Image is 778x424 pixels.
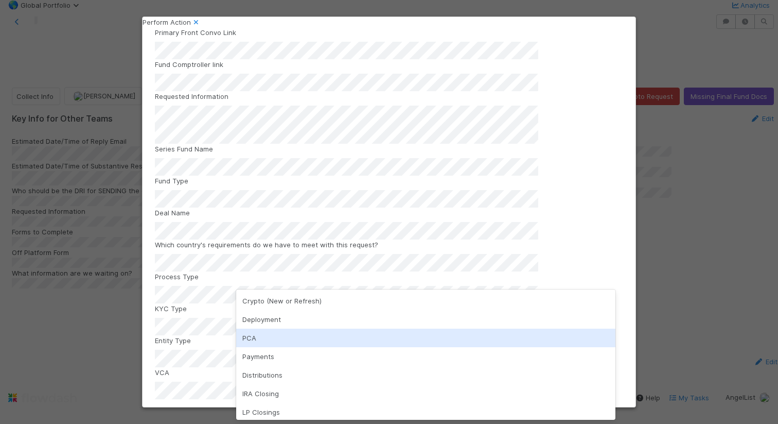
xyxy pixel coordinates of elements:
[155,27,236,38] label: Primary Front Convo Link
[143,17,635,27] div: Perform Action
[155,303,187,314] label: KYC Type
[155,176,188,186] label: Fund Type
[236,347,615,366] div: Payments
[236,292,615,310] div: Crypto (New or Refresh)
[236,329,615,347] div: PCA
[155,91,228,101] label: Requested Information
[155,144,213,154] label: Series Fund Name
[236,366,615,384] div: Distributions
[236,403,615,421] div: LP Closings
[155,367,169,378] label: VCA
[155,335,191,346] label: Entity Type
[236,384,615,403] div: IRA Closing
[155,208,190,218] label: Deal Name
[155,272,199,282] label: Process Type
[155,59,223,70] label: Fund Comptroller link
[236,310,615,329] div: Deployment
[155,240,378,250] label: Which country's requirements do we have to meet with this request?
